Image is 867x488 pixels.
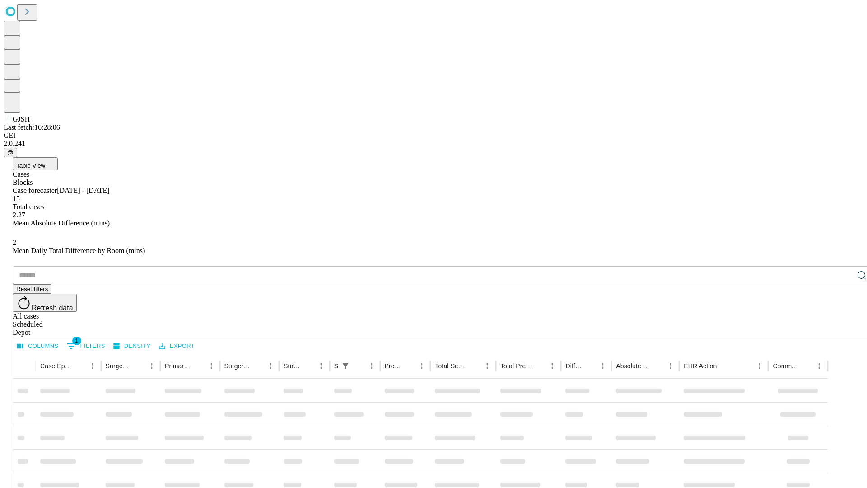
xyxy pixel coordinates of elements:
button: Menu [365,360,378,372]
button: Reset filters [13,284,51,294]
div: Total Predicted Duration [500,362,533,370]
span: Mean Absolute Difference (mins) [13,219,110,227]
button: Sort [133,360,145,372]
div: 1 active filter [339,360,352,372]
div: Total Scheduled Duration [435,362,467,370]
button: Sort [192,360,205,372]
button: Menu [597,360,609,372]
button: Show filters [339,360,352,372]
div: 2.0.241 [4,140,863,148]
button: Menu [145,360,158,372]
button: Sort [468,360,481,372]
div: Surgery Name [224,362,251,370]
button: Sort [74,360,86,372]
span: 1 [72,336,81,345]
button: Sort [652,360,664,372]
span: Case forecaster [13,187,57,194]
button: Menu [86,360,99,372]
button: @ [4,148,17,157]
button: Menu [264,360,277,372]
button: Table View [13,157,58,170]
div: Difference [565,362,583,370]
button: Sort [252,360,264,372]
span: 2.27 [13,211,25,219]
span: Reset filters [16,286,48,292]
button: Sort [403,360,415,372]
button: Menu [813,360,825,372]
div: Surgery Date [284,362,301,370]
button: Menu [205,360,218,372]
button: Select columns [15,339,61,353]
span: @ [7,149,14,156]
button: Menu [546,360,559,372]
button: Menu [664,360,677,372]
div: GEI [4,131,863,140]
div: Case Epic Id [40,362,73,370]
button: Sort [533,360,546,372]
button: Sort [353,360,365,372]
button: Show filters [65,339,107,353]
button: Sort [302,360,315,372]
button: Refresh data [13,294,77,312]
div: Comments [773,362,799,370]
span: Table View [16,162,45,169]
div: EHR Action [684,362,717,370]
span: Mean Daily Total Difference by Room (mins) [13,247,145,254]
button: Menu [481,360,494,372]
button: Export [157,339,197,353]
div: Scheduled In Room Duration [334,362,338,370]
span: [DATE] - [DATE] [57,187,109,194]
button: Sort [718,360,730,372]
span: GJSH [13,115,30,123]
button: Sort [584,360,597,372]
div: Predicted In Room Duration [385,362,402,370]
button: Menu [753,360,766,372]
button: Menu [415,360,428,372]
button: Menu [315,360,327,372]
div: Surgeon Name [106,362,132,370]
span: Last fetch: 16:28:06 [4,123,60,131]
div: Absolute Difference [616,362,651,370]
span: Total cases [13,203,44,211]
span: Refresh data [32,304,73,312]
span: 15 [13,195,20,202]
span: 2 [13,239,16,246]
button: Sort [800,360,813,372]
div: Primary Service [165,362,191,370]
button: Density [111,339,153,353]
